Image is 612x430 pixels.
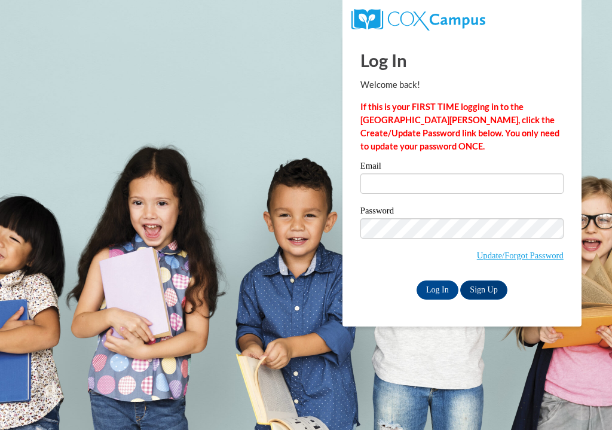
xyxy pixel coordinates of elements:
strong: If this is your FIRST TIME logging in to the [GEOGRAPHIC_DATA][PERSON_NAME], click the Create/Upd... [360,102,559,151]
label: Password [360,206,564,218]
iframe: Button to launch messaging window [564,382,602,420]
h1: Log In [360,48,564,72]
p: Welcome back! [360,78,564,92]
a: Update/Forgot Password [477,251,564,260]
input: Log In [417,280,458,300]
img: COX Campus [351,9,485,31]
label: Email [360,161,564,173]
a: Sign Up [460,280,507,300]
